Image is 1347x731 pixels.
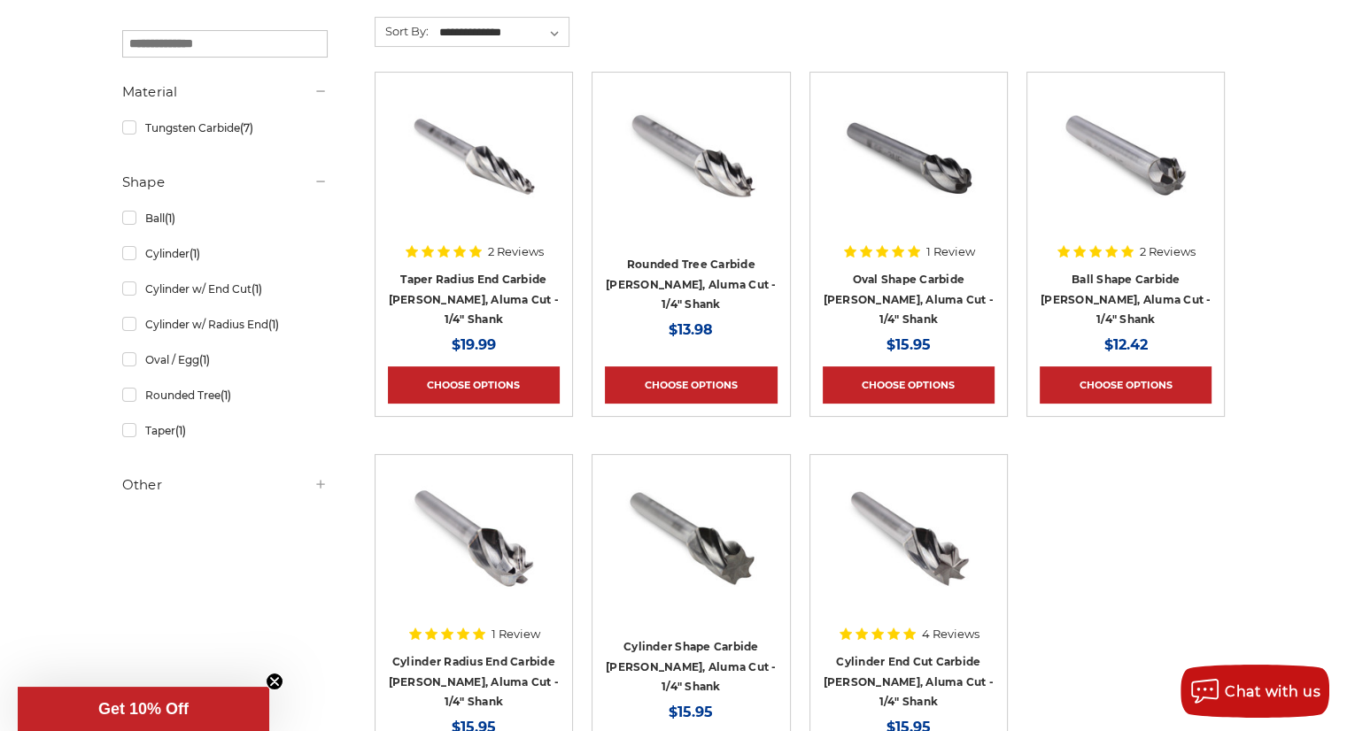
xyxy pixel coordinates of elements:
[669,704,713,720] span: $15.95
[492,628,540,640] span: 1 Review
[122,112,328,143] a: Tungsten Carbide
[122,344,328,375] a: Oval / Egg
[122,81,328,103] h5: Material
[122,273,328,304] a: Cylinder w/ End Cut
[198,353,209,366] span: (1)
[1055,85,1196,227] img: SD-3NF ball shape carbide burr 1/4" shank
[164,212,174,225] span: (1)
[824,273,995,326] a: Oval Shape Carbide [PERSON_NAME], Aluma Cut - 1/4" Shank
[122,415,328,446] a: Taper
[488,246,544,258] span: 2 Reviews
[388,85,560,257] a: SL-3NF taper radius shape carbide burr 1/4" shank
[1041,273,1212,326] a: Ball Shape Carbide [PERSON_NAME], Aluma Cut - 1/4" Shank
[605,467,777,639] a: SA-3NF cylinder shape carbide burr 1/4" shank
[403,467,545,609] img: SC-3NF cylinder radius cut shape carbide burr 1/4" shank
[620,85,762,227] img: SF-3NF rounded tree shape carbide burr 1/4" shank
[122,172,328,193] h5: Shape
[1181,665,1329,718] button: Chat with us
[388,366,560,404] a: Choose Options
[922,628,979,640] span: 4 Reviews
[824,655,995,708] a: Cylinder End Cut Carbide [PERSON_NAME], Aluma Cut - 1/4" Shank
[251,282,261,296] span: (1)
[122,309,328,340] a: Cylinder w/ Radius End
[838,85,979,227] img: SE-3NF oval/egg shape carbide burr 1/4" shank
[98,700,189,718] span: Get 10% Off
[389,655,560,708] a: Cylinder Radius End Carbide [PERSON_NAME], Aluma Cut - 1/4" Shank
[620,467,762,609] img: SA-3NF cylinder shape carbide burr 1/4" shank
[926,246,975,258] span: 1 Review
[239,121,252,135] span: (7)
[823,85,995,257] a: SE-3NF oval/egg shape carbide burr 1/4" shank
[267,318,278,331] span: (1)
[388,467,560,639] a: SC-3NF cylinder radius cut shape carbide burr 1/4" shank
[122,380,328,411] a: Rounded Tree
[1104,336,1148,353] span: $12.42
[669,321,713,338] span: $13.98
[1140,246,1196,258] span: 2 Reviews
[605,85,777,257] a: SF-3NF rounded tree shape carbide burr 1/4" shank
[838,467,979,609] img: SB-3NF cylinder end cut shape carbide burr 1/4" shank
[18,687,269,731] div: Get 10% OffClose teaser
[266,673,283,690] button: Close teaser
[122,203,328,234] a: Ball
[452,336,496,353] span: $19.99
[886,336,931,353] span: $15.95
[375,18,429,44] label: Sort By:
[174,424,185,437] span: (1)
[389,273,560,326] a: Taper Radius End Carbide [PERSON_NAME], Aluma Cut - 1/4" Shank
[122,474,328,496] h5: Other
[122,238,328,269] a: Cylinder
[403,85,545,227] img: SL-3NF taper radius shape carbide burr 1/4" shank
[1040,366,1212,404] a: Choose Options
[220,389,230,402] span: (1)
[823,467,995,639] a: SB-3NF cylinder end cut shape carbide burr 1/4" shank
[1225,683,1320,700] span: Chat with us
[1040,85,1212,257] a: SD-3NF ball shape carbide burr 1/4" shank
[606,640,777,693] a: Cylinder Shape Carbide [PERSON_NAME], Aluma Cut - 1/4" Shank
[605,366,777,404] a: Choose Options
[189,247,199,260] span: (1)
[606,258,777,311] a: Rounded Tree Carbide [PERSON_NAME], Aluma Cut - 1/4" Shank
[823,366,995,404] a: Choose Options
[437,19,569,46] select: Sort By:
